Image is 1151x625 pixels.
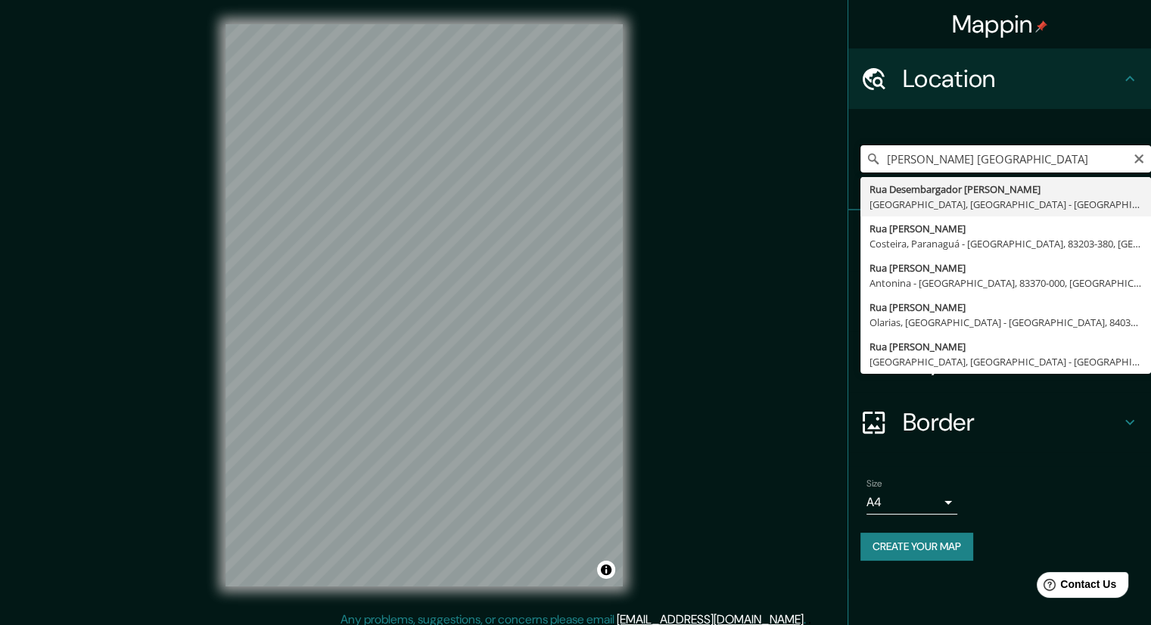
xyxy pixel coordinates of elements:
div: A4 [866,490,957,515]
h4: Layout [903,347,1121,377]
div: Border [848,392,1151,452]
input: Pick your city or area [860,145,1151,173]
div: Pins [848,210,1151,271]
div: Antonina - [GEOGRAPHIC_DATA], 83370-000, [GEOGRAPHIC_DATA] [869,275,1142,291]
div: Location [848,48,1151,109]
div: Rua [PERSON_NAME] [869,221,1142,236]
img: pin-icon.png [1035,20,1047,33]
canvas: Map [226,24,623,586]
div: Rua [PERSON_NAME] [869,339,1142,354]
div: [GEOGRAPHIC_DATA], [GEOGRAPHIC_DATA] - [GEOGRAPHIC_DATA], 80410, [GEOGRAPHIC_DATA] [869,197,1142,212]
div: Costeira, Paranaguá - [GEOGRAPHIC_DATA], 83203-380, [GEOGRAPHIC_DATA] [869,236,1142,251]
label: Size [866,477,882,490]
button: Toggle attribution [597,561,615,579]
h4: Location [903,64,1121,94]
div: Rua [PERSON_NAME] [869,300,1142,315]
div: Rua [PERSON_NAME] [869,260,1142,275]
div: Olarias, [GEOGRAPHIC_DATA] - [GEOGRAPHIC_DATA], 84035-000, [GEOGRAPHIC_DATA] [869,315,1142,330]
h4: Border [903,407,1121,437]
button: Clear [1133,151,1145,165]
div: [GEOGRAPHIC_DATA], [GEOGRAPHIC_DATA] - [GEOGRAPHIC_DATA], 85815-090, [GEOGRAPHIC_DATA] [869,354,1142,369]
h4: Mappin [952,9,1048,39]
div: Rua Desembargador [PERSON_NAME] [869,182,1142,197]
div: Layout [848,331,1151,392]
button: Create your map [860,533,973,561]
iframe: Help widget launcher [1016,566,1134,608]
div: Style [848,271,1151,331]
